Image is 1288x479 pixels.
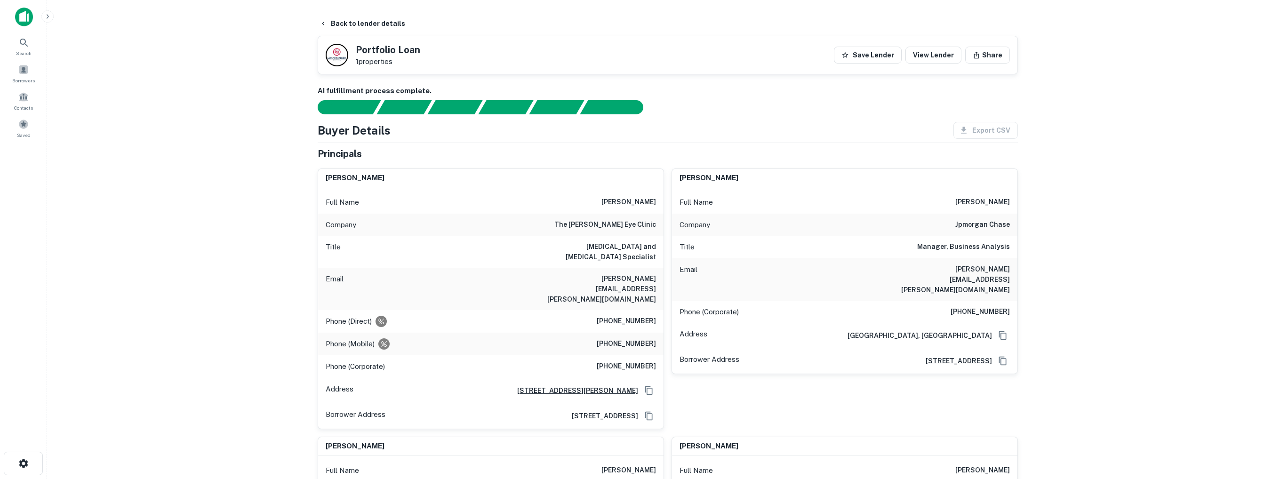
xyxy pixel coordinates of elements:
h6: [PERSON_NAME] [955,465,1010,476]
span: Saved [17,131,31,139]
p: Title [680,241,695,253]
div: Sending borrower request to AI... [306,100,377,114]
h6: [PERSON_NAME] [326,441,384,452]
h6: [PERSON_NAME][EMAIL_ADDRESS][PERSON_NAME][DOMAIN_NAME] [543,273,656,304]
h6: [PHONE_NUMBER] [597,316,656,327]
h6: [PHONE_NUMBER] [951,306,1010,318]
h6: jpmorgan chase [955,219,1010,231]
a: [STREET_ADDRESS][PERSON_NAME] [510,385,638,396]
h6: [MEDICAL_DATA] and [MEDICAL_DATA] Specialist [543,241,656,262]
a: Saved [3,115,44,141]
p: Full Name [326,465,359,476]
h6: [PERSON_NAME] [680,441,738,452]
a: Search [3,33,44,59]
p: Phone (Corporate) [680,306,739,318]
div: Your request is received and processing... [376,100,432,114]
a: Contacts [3,88,44,113]
h6: [PERSON_NAME] [680,173,738,184]
button: Back to lender details [316,15,409,32]
button: Copy Address [642,383,656,398]
div: Requests to not be contacted at this number [378,338,390,350]
p: Borrower Address [680,354,739,368]
p: Phone (Corporate) [326,361,385,372]
p: Address [680,328,707,343]
h6: [PHONE_NUMBER] [597,361,656,372]
button: Save Lender [834,47,902,64]
p: Full Name [326,197,359,208]
p: Email [680,264,697,295]
button: Copy Address [996,328,1010,343]
p: Company [326,219,356,231]
a: [STREET_ADDRESS] [918,356,992,366]
h6: Manager, Business Analysis [917,241,1010,253]
p: Full Name [680,197,713,208]
p: Email [326,273,344,304]
h6: the [PERSON_NAME] eye clinic [554,219,656,231]
h6: [PERSON_NAME][EMAIL_ADDRESS][PERSON_NAME][DOMAIN_NAME] [897,264,1010,295]
div: AI fulfillment process complete. [580,100,655,114]
p: Full Name [680,465,713,476]
p: Title [326,241,341,262]
h5: Portfolio Loan [356,45,420,55]
span: Contacts [14,104,33,112]
img: capitalize-icon.png [15,8,33,26]
h6: AI fulfillment process complete. [318,86,1018,96]
button: Copy Address [996,354,1010,368]
h4: Buyer Details [318,122,391,139]
iframe: Chat Widget [1241,404,1288,449]
a: Borrowers [3,61,44,86]
button: Share [965,47,1010,64]
div: Principals found, AI now looking for contact information... [478,100,533,114]
span: Search [16,49,32,57]
div: Documents found, AI parsing details... [427,100,482,114]
span: Borrowers [12,77,35,84]
p: Address [326,383,353,398]
p: Borrower Address [326,409,385,423]
p: 1 properties [356,57,420,66]
h6: [PERSON_NAME] [601,197,656,208]
a: View Lender [905,47,961,64]
p: Phone (Mobile) [326,338,375,350]
div: Principals found, still searching for contact information. This may take time... [529,100,584,114]
h6: [PHONE_NUMBER] [597,338,656,350]
div: Requests to not be contacted at this number [376,316,387,327]
a: [STREET_ADDRESS] [564,411,638,421]
p: Phone (Direct) [326,316,372,327]
h6: [PERSON_NAME] [326,173,384,184]
h6: [GEOGRAPHIC_DATA], [GEOGRAPHIC_DATA] [840,330,992,341]
h6: [PERSON_NAME] [601,465,656,476]
button: Copy Address [642,409,656,423]
p: Company [680,219,710,231]
h6: [PERSON_NAME] [955,197,1010,208]
h5: Principals [318,147,362,161]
